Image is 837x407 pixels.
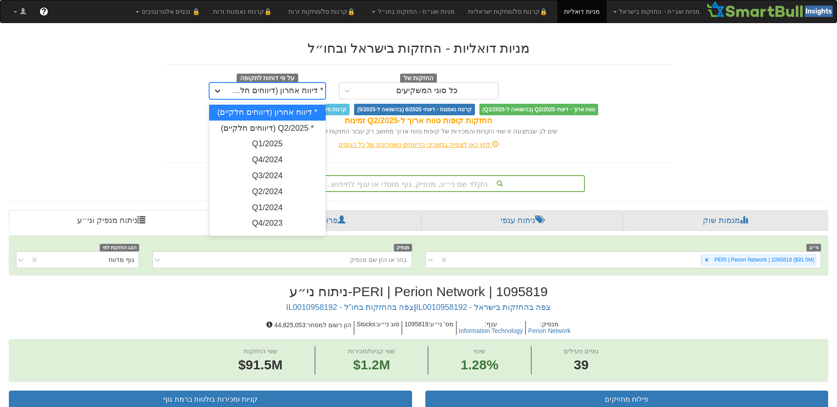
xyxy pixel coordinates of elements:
[557,0,607,23] a: מניות דואליות
[525,321,573,335] h5: מנפיק :
[228,86,323,95] div: * דיווח אחרון (דיווחים חלקיים)
[354,104,475,115] span: קרנות נאמנות - דיווחי 6/2025 (בהשוואה ל-5/2025)
[33,0,55,23] a: ?
[16,395,405,403] h3: קניות ומכירות בולטות ברמת גוף
[286,303,414,312] a: צפה בהחזקות בחו"ל - IL0010958192
[623,210,828,231] a: מגמות שוק
[209,105,326,121] div: * דיווח אחרון (דיווחים חלקיים)
[528,328,571,334] button: Perion Network
[353,357,390,372] span: $1.2M
[209,184,326,200] div: Q2/2024
[160,140,678,149] div: לחץ כאן לצפייה בתאריכי הדיווחים האחרונים של כל הגופים
[100,244,139,251] span: הצג החזקות לפי
[166,115,671,127] div: החזקות קופות טווח ארוך ל-Q2/2025 זמינות
[209,215,326,231] div: Q4/2023
[9,303,828,312] h4: |
[9,284,828,299] h2: PERI | Perion Network | 1095819 - ניתוח ני״ע
[209,121,326,137] div: * Q2/2025 (דיווחים חלקיים)
[432,395,821,403] h3: פילוח מחזיקים
[394,244,412,251] span: מנפיק
[456,321,526,335] h5: ענף :
[474,347,486,355] span: שינוי
[41,7,46,16] span: ?
[166,127,671,136] div: שים לב שבתצוגה זו שווי הקניות והמכירות של קופות טווח ארוך מחושב רק עבור החזקות שדווחו ל Q2/2025
[209,200,326,216] div: Q1/2024
[109,255,134,264] div: גוף מדווח
[129,0,206,23] a: 🔒 נכסים אלטרנטיבים
[365,0,461,23] a: מניות ואג״ח - החזקות בחו״ל
[401,321,456,335] h5: מס' ני״ע : 1095819
[479,104,598,115] span: טווח ארוך - דיווחי Q2/2025 (בהשוואה ל-Q1/2025)
[209,168,326,184] div: Q3/2024
[712,255,816,265] div: PERI | Perion Network | 1095819 ‎($91.5M‎)‎
[416,303,551,312] a: צפה בהחזקות בישראל - IL0010958192
[350,255,407,264] div: בחר או הזן שם מנפיק
[209,136,326,152] div: Q1/2025
[238,357,283,372] span: $91.5M
[253,176,584,191] div: הקלד שם ני״ע, מנפיק, גוף מוסדי או ענף לחיפוש...
[166,41,671,55] h2: מניות דואליות - החזקות בישראל ובחו״ל
[354,321,401,335] h5: סוג ני״ע : Stocks
[282,0,365,23] a: 🔒קרנות סל/מחקות זרות
[209,231,326,247] div: Q3/2023
[348,347,395,355] span: שווי קניות/מכירות
[209,152,326,168] div: Q4/2024
[206,0,282,23] a: 🔒קרנות נאמנות זרות
[461,356,498,375] span: 1.28%
[607,0,706,23] a: מניות ואג״ח - החזקות בישראל
[706,0,837,18] img: Smartbull
[421,210,623,231] a: ניתוח ענפי
[459,328,523,334] button: Information Technology
[564,347,599,355] span: גופים פעילים
[461,0,557,23] a: 🔒קרנות סל/מחקות ישראליות
[396,86,458,95] div: כל סוגי המשקיעים
[244,347,277,355] span: שווי החזקות
[237,74,298,83] span: על פי דוחות לתקופה
[400,74,437,83] span: החזקות של
[806,244,821,251] span: ני״ע
[564,356,599,375] span: 39
[9,210,214,231] a: ניתוח מנפיק וני״ע
[264,321,354,335] h5: הון רשום למסחר : 44,825,053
